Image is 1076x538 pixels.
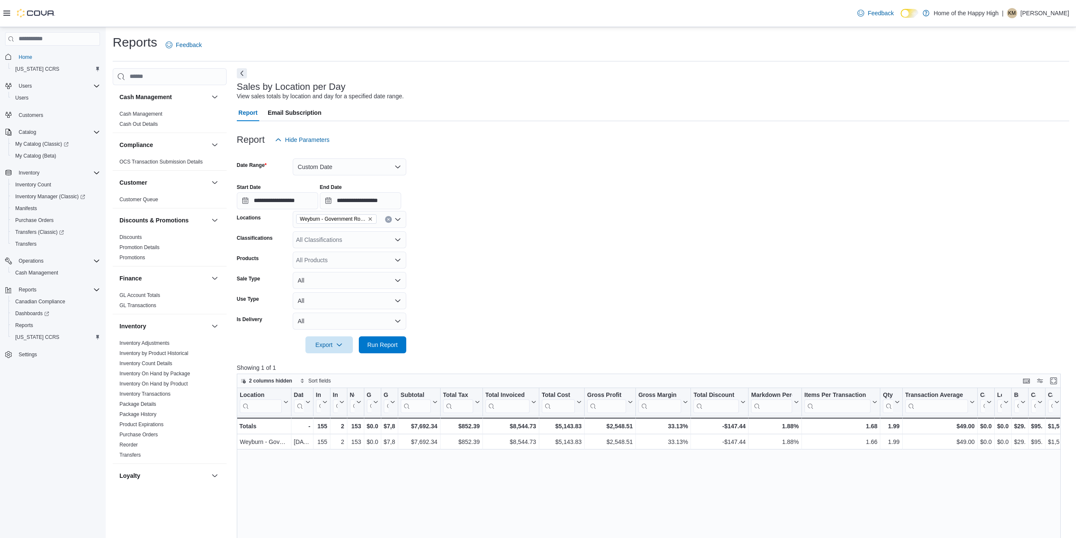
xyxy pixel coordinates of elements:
[349,391,354,399] div: Net Sold
[15,349,100,360] span: Settings
[2,167,103,179] button: Inventory
[638,391,681,413] div: Gross Margin
[119,422,164,427] a: Product Expirations
[980,391,985,413] div: Cashback
[804,391,878,413] button: Items Per Transaction
[320,184,342,191] label: End Date
[119,93,208,101] button: Cash Management
[587,391,633,413] button: Gross Profit
[1048,391,1053,399] div: Cash
[15,127,100,137] span: Catalog
[237,135,265,145] h3: Report
[119,244,160,250] a: Promotion Details
[293,292,406,309] button: All
[868,9,893,17] span: Feedback
[980,391,985,399] div: Cashback
[316,421,327,431] div: 155
[2,80,103,92] button: Users
[901,9,918,18] input: Dark Mode
[119,411,156,417] a: Package History
[1014,391,1019,399] div: Branded Gift Card
[366,391,378,413] button: Gift Cards
[119,421,164,428] span: Product Expirations
[237,184,261,191] label: Start Date
[1021,376,1032,386] button: Keyboard shortcuts
[8,92,103,104] button: Users
[294,421,310,431] div: -
[366,421,378,431] div: $0.00
[285,136,330,144] span: Hide Parameters
[5,47,100,383] nav: Complex example
[12,180,100,190] span: Inventory Count
[333,391,337,399] div: Invoices Ref
[15,217,54,224] span: Purchase Orders
[383,391,388,413] div: Gross Sales
[119,244,160,251] span: Promotion Details
[905,391,974,413] button: Transaction Average
[997,391,1002,399] div: Loyalty Redemptions
[12,93,32,103] a: Users
[12,332,100,342] span: Washington CCRS
[316,391,320,399] div: Invoices Sold
[1048,391,1053,413] div: Cash
[8,191,103,202] a: Inventory Manager (Classic)
[15,127,39,137] button: Catalog
[15,310,49,317] span: Dashboards
[541,391,581,413] button: Total Cost
[119,361,172,366] a: Inventory Count Details
[8,319,103,331] button: Reports
[119,216,208,225] button: Discounts & Promotions
[119,322,146,330] h3: Inventory
[237,235,273,241] label: Classifications
[400,421,437,431] div: $7,692.34
[237,363,1069,372] p: Showing 1 of 1
[237,296,259,302] label: Use Type
[119,234,142,241] span: Discounts
[119,292,160,298] a: GL Account Totals
[693,391,746,413] button: Total Discount
[12,139,72,149] a: My Catalog (Classic)
[237,376,296,386] button: 2 columns hidden
[12,191,89,202] a: Inventory Manager (Classic)
[311,336,348,353] span: Export
[368,216,373,222] button: Remove Weyburn - Government Road - Fire & Flower from selection in this group
[997,391,1002,413] div: Loyalty Redemptions
[12,64,63,74] a: [US_STATE] CCRS
[1031,391,1036,413] div: Card Payment
[15,168,43,178] button: Inventory
[113,109,227,133] div: Cash Management
[383,391,388,399] div: Gross Sales
[15,322,33,329] span: Reports
[162,36,205,53] a: Feedback
[12,268,61,278] a: Cash Management
[119,158,203,165] span: OCS Transaction Submission Details
[272,131,333,148] button: Hide Parameters
[12,191,100,202] span: Inventory Manager (Classic)
[12,320,36,330] a: Reports
[238,104,258,121] span: Report
[19,112,43,119] span: Customers
[394,216,401,223] button: Open list of options
[119,401,156,407] a: Package Details
[1021,8,1069,18] p: [PERSON_NAME]
[12,227,100,237] span: Transfers (Classic)
[294,391,303,399] div: Date
[15,52,100,62] span: Home
[12,320,100,330] span: Reports
[541,391,574,399] div: Total Cost
[349,421,361,431] div: 153
[237,192,318,209] input: Press the down key to open a popover containing a calendar.
[638,391,688,413] button: Gross Margin
[15,285,100,295] span: Reports
[587,391,626,413] div: Gross Profit
[119,141,208,149] button: Compliance
[305,336,353,353] button: Export
[883,391,899,413] button: Qty Per Transaction
[804,391,871,413] div: Items Per Transaction
[443,391,473,413] div: Total Tax
[485,421,536,431] div: $8,544.73
[268,104,322,121] span: Email Subscription
[804,391,871,399] div: Items Per Transaction
[15,256,47,266] button: Operations
[119,121,158,127] a: Cash Out Details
